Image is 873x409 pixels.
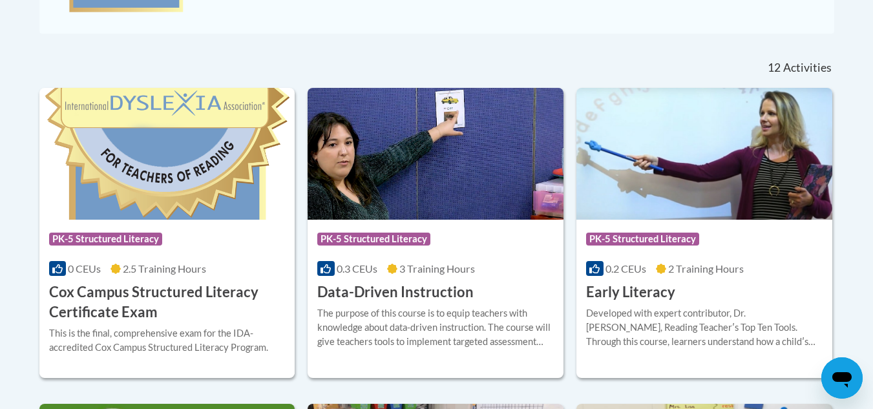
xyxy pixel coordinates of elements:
[308,88,563,377] a: Course LogoPK-5 Structured Literacy0.3 CEUs3 Training Hours Data-Driven InstructionThe purpose of...
[399,262,475,275] span: 3 Training Hours
[39,88,295,220] img: Course Logo
[768,61,781,75] span: 12
[49,282,286,322] h3: Cox Campus Structured Literacy Certificate Exam
[586,282,675,302] h3: Early Literacy
[576,88,832,220] img: Course Logo
[576,88,832,377] a: Course LogoPK-5 Structured Literacy0.2 CEUs2 Training Hours Early LiteracyDeveloped with expert c...
[821,357,863,399] iframe: Button to launch messaging window
[49,233,162,246] span: PK-5 Structured Literacy
[317,233,430,246] span: PK-5 Structured Literacy
[308,88,563,220] img: Course Logo
[317,306,554,349] div: The purpose of this course is to equip teachers with knowledge about data-driven instruction. The...
[337,262,377,275] span: 0.3 CEUs
[39,88,295,377] a: Course LogoPK-5 Structured Literacy0 CEUs2.5 Training Hours Cox Campus Structured Literacy Certif...
[123,262,206,275] span: 2.5 Training Hours
[317,282,474,302] h3: Data-Driven Instruction
[783,61,832,75] span: Activities
[586,233,699,246] span: PK-5 Structured Literacy
[605,262,646,275] span: 0.2 CEUs
[586,306,823,349] div: Developed with expert contributor, Dr. [PERSON_NAME], Reading Teacherʹs Top Ten Tools. Through th...
[668,262,744,275] span: 2 Training Hours
[49,326,286,355] div: This is the final, comprehensive exam for the IDA-accredited Cox Campus Structured Literacy Program.
[68,262,101,275] span: 0 CEUs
